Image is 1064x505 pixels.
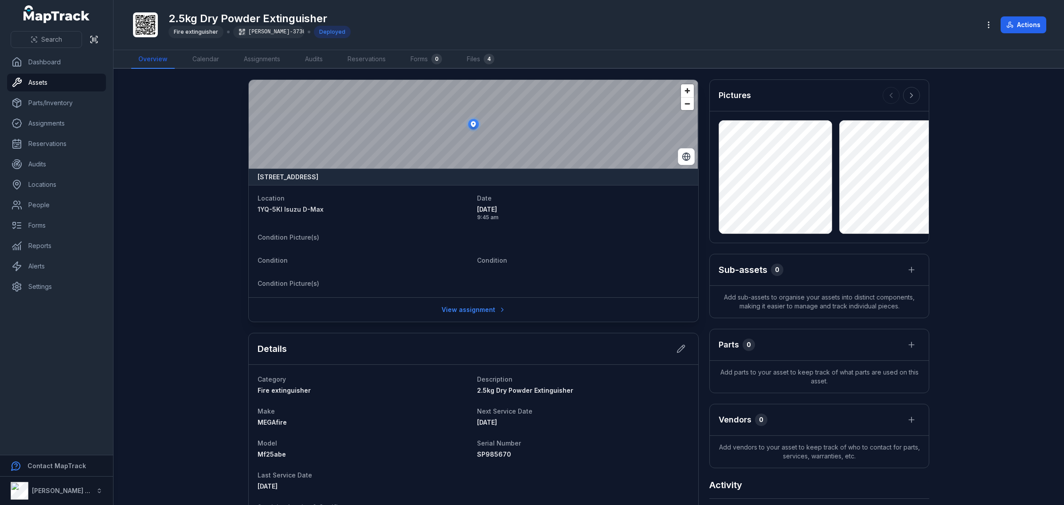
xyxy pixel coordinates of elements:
span: 9:45 am [477,214,689,221]
span: Fire extinguisher [258,387,311,394]
a: Settings [7,278,106,296]
span: MEGAfire [258,418,287,426]
span: Condition Picture(s) [258,233,319,241]
a: Parts/Inventory [7,94,106,112]
h2: Details [258,343,287,355]
a: Assignments [237,50,287,69]
span: Fire extinguisher [174,28,218,35]
span: Date [477,194,492,202]
a: Assets [7,74,106,91]
button: Switch to Satellite View [678,148,695,165]
strong: Contact MapTrack [27,462,86,469]
a: Reservations [340,50,393,69]
span: [DATE] [477,205,689,214]
button: Search [11,31,82,48]
div: 0 [743,339,755,351]
a: Overview [131,50,175,69]
span: Model [258,439,277,447]
a: MapTrack [23,5,90,23]
h2: Sub-assets [719,264,767,276]
span: Description [477,375,512,383]
span: Search [41,35,62,44]
a: 1YQ-5KI Isuzu D-Max [258,205,470,214]
a: Alerts [7,257,106,275]
span: Condition [258,256,288,264]
span: [DATE] [258,482,278,490]
span: Add sub-assets to organise your assets into distinct components, making it easier to manage and t... [710,286,929,318]
h3: Parts [719,339,739,351]
a: Forms [7,217,106,234]
time: 3/22/2026, 12:00:00 AM [477,418,497,426]
strong: [STREET_ADDRESS] [258,173,318,181]
span: Condition Picture(s) [258,280,319,287]
a: Forms0 [403,50,449,69]
div: [PERSON_NAME]-3730 [233,26,304,38]
span: SP985670 [477,450,511,458]
span: Condition [477,256,507,264]
div: Deployed [314,26,351,38]
span: 1YQ-5KI Isuzu D-Max [258,205,324,213]
span: Make [258,407,275,415]
a: Calendar [185,50,226,69]
span: Category [258,375,286,383]
div: 0 [771,264,783,276]
a: View assignment [436,301,512,318]
time: 9/22/2025, 12:00:00 AM [258,482,278,490]
a: Dashboard [7,53,106,71]
canvas: Map [249,80,698,169]
span: Add vendors to your asset to keep track of who to contact for parts, services, warranties, etc. [710,436,929,468]
span: Last Service Date [258,471,312,479]
a: Files4 [460,50,501,69]
div: 4 [484,54,494,64]
h3: Pictures [719,89,751,102]
span: 2.5kg Dry Powder Extinguisher [477,387,573,394]
button: Zoom out [681,97,694,110]
a: Assignments [7,114,106,132]
a: People [7,196,106,214]
a: Reports [7,237,106,255]
a: Reservations [7,135,106,153]
span: Serial Number [477,439,521,447]
h2: Activity [709,479,742,491]
a: Audits [7,155,106,173]
h1: 2.5kg Dry Powder Extinguisher [168,12,351,26]
span: Location [258,194,285,202]
h3: Vendors [719,414,751,426]
button: Zoom in [681,84,694,97]
time: 9/30/2025, 9:45:55 AM [477,205,689,221]
div: 0 [755,414,767,426]
span: Mf25abe [258,450,286,458]
a: Audits [298,50,330,69]
span: Next Service Date [477,407,532,415]
strong: [PERSON_NAME] Air [32,487,94,494]
span: [DATE] [477,418,497,426]
button: Actions [1001,16,1046,33]
span: Add parts to your asset to keep track of what parts are used on this asset. [710,361,929,393]
a: Locations [7,176,106,193]
div: 0 [431,54,442,64]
